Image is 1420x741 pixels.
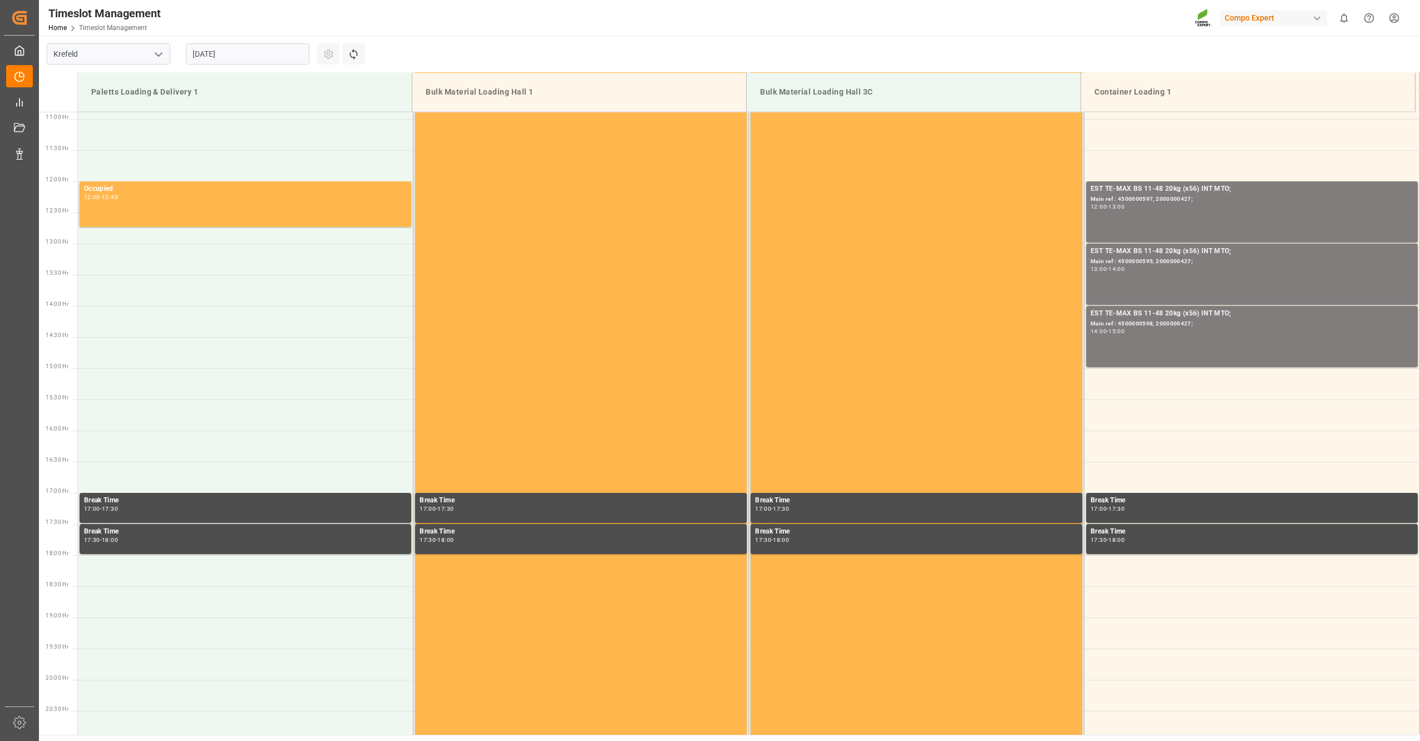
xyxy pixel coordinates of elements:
[773,506,789,511] div: 17:30
[48,24,67,32] a: Home
[755,495,1078,506] div: Break Time
[1091,246,1413,257] div: EST TE-MAX BS 11-48 20kg (x56) INT MTO;
[755,526,1078,537] div: Break Time
[100,506,102,511] div: -
[46,363,68,369] span: 15:00 Hr
[100,537,102,542] div: -
[102,195,118,200] div: 12:45
[46,301,68,307] span: 14:00 Hr
[1107,266,1108,271] div: -
[46,550,68,556] span: 18:00 Hr
[1090,82,1406,102] div: Container Loading 1
[84,195,100,200] div: 12:00
[1108,506,1125,511] div: 17:30
[46,488,68,494] span: 17:00 Hr
[755,537,771,542] div: 17:30
[436,537,437,542] div: -
[48,5,161,22] div: Timeslot Management
[46,145,68,151] span: 11:30 Hr
[46,394,68,401] span: 15:30 Hr
[420,526,742,537] div: Break Time
[1220,7,1332,28] button: Compo Expert
[1091,319,1413,329] div: Main ref : 4500000598, 2000000427;
[1108,266,1125,271] div: 14:00
[1107,329,1108,334] div: -
[100,195,102,200] div: -
[1091,257,1413,266] div: Main ref : 4500000595, 2000000427;
[1107,537,1108,542] div: -
[421,82,737,102] div: Bulk Material Loading Hall 1
[1091,204,1107,209] div: 12:00
[420,495,742,506] div: Break Time
[46,644,68,650] span: 19:30 Hr
[437,537,453,542] div: 18:00
[84,526,407,537] div: Break Time
[46,208,68,214] span: 12:30 Hr
[1195,8,1212,28] img: Screenshot%202023-09-29%20at%2010.02.21.png_1712312052.png
[84,506,100,511] div: 17:00
[1091,495,1413,506] div: Break Time
[773,537,789,542] div: 18:00
[420,506,436,511] div: 17:00
[186,43,309,65] input: DD.MM.YYYY
[771,506,773,511] div: -
[46,457,68,463] span: 16:30 Hr
[1091,266,1107,271] div: 13:00
[436,506,437,511] div: -
[102,537,118,542] div: 18:00
[84,184,407,195] div: Occupied
[84,495,407,506] div: Break Time
[1091,526,1413,537] div: Break Time
[46,581,68,587] span: 18:30 Hr
[1091,506,1107,511] div: 17:00
[1091,184,1413,195] div: EST TE-MAX BS 11-48 20kg (x56) INT MTO;
[102,506,118,511] div: 17:30
[1108,329,1125,334] div: 15:00
[46,675,68,681] span: 20:00 Hr
[1091,308,1413,319] div: EST TE-MAX BS 11-48 20kg (x56) INT MTO;
[46,519,68,525] span: 17:30 Hr
[420,537,436,542] div: 17:30
[1357,6,1382,31] button: Help Center
[46,426,68,432] span: 16:00 Hr
[46,612,68,619] span: 19:00 Hr
[756,82,1072,102] div: Bulk Material Loading Hall 3C
[46,270,68,276] span: 13:30 Hr
[87,82,403,102] div: Paletts Loading & Delivery 1
[1091,329,1107,334] div: 14:00
[84,537,100,542] div: 17:30
[437,506,453,511] div: 17:30
[46,706,68,712] span: 20:30 Hr
[1091,537,1107,542] div: 17:30
[46,239,68,245] span: 13:00 Hr
[1220,10,1327,26] div: Compo Expert
[47,43,170,65] input: Type to search/select
[1107,506,1108,511] div: -
[755,506,771,511] div: 17:00
[1091,195,1413,204] div: Main ref : 4500000597, 2000000427;
[1332,6,1357,31] button: show 0 new notifications
[771,537,773,542] div: -
[46,114,68,120] span: 11:00 Hr
[1108,537,1125,542] div: 18:00
[1108,204,1125,209] div: 13:00
[46,332,68,338] span: 14:30 Hr
[150,46,166,63] button: open menu
[1107,204,1108,209] div: -
[46,176,68,182] span: 12:00 Hr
